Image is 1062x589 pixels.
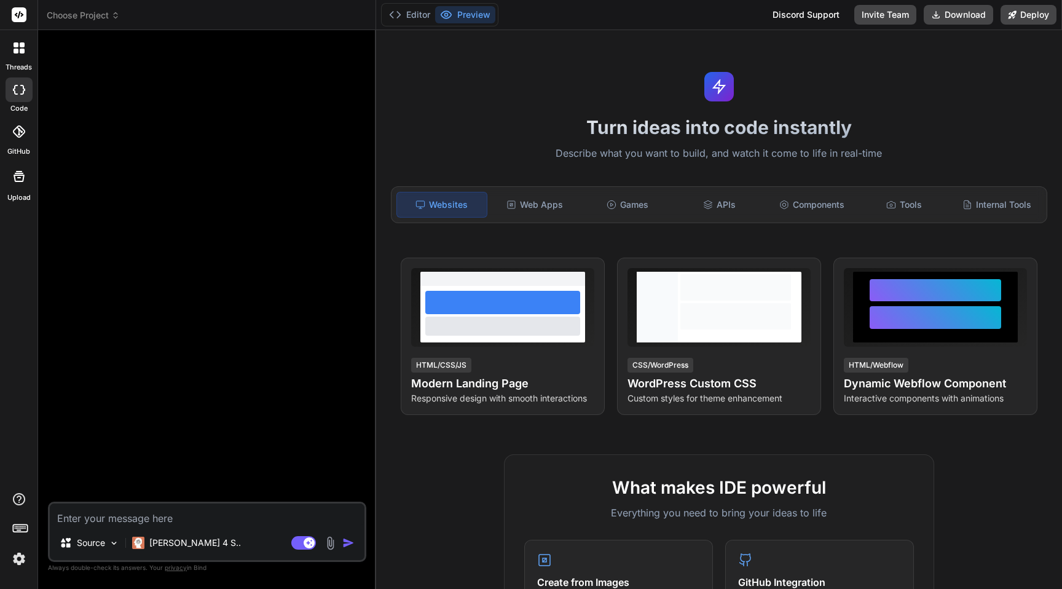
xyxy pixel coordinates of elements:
[859,192,949,218] div: Tools
[765,5,847,25] div: Discord Support
[582,192,672,218] div: Games
[7,192,31,203] label: Upload
[411,358,471,373] div: HTML/CSS/JS
[132,537,144,549] img: Claude 4 Sonnet
[396,192,487,218] div: Websites
[924,5,993,25] button: Download
[524,505,914,520] p: Everything you need to bring your ideas to life
[952,192,1042,218] div: Internal Tools
[490,192,580,218] div: Web Apps
[383,116,1055,138] h1: Turn ideas into code instantly
[165,564,187,571] span: privacy
[767,192,857,218] div: Components
[383,146,1055,162] p: Describe what you want to build, and watch it come to life in real-time
[627,375,811,392] h4: WordPress Custom CSS
[1001,5,1056,25] button: Deploy
[342,537,355,549] img: icon
[435,6,495,23] button: Preview
[675,192,765,218] div: APIs
[627,358,693,373] div: CSS/WordPress
[844,358,908,373] div: HTML/Webflow
[384,6,435,23] button: Editor
[627,392,811,405] p: Custom styles for theme enhancement
[149,537,241,549] p: [PERSON_NAME] 4 S..
[524,475,914,500] h2: What makes IDE powerful
[48,562,366,574] p: Always double-check its answers. Your in Bind
[109,538,119,548] img: Pick Models
[323,536,337,550] img: attachment
[844,375,1027,392] h4: Dynamic Webflow Component
[411,392,594,405] p: Responsive design with smooth interactions
[10,103,28,114] label: code
[411,375,594,392] h4: Modern Landing Page
[844,392,1027,405] p: Interactive components with animations
[7,146,30,157] label: GitHub
[9,548,29,569] img: settings
[6,62,32,73] label: threads
[854,5,916,25] button: Invite Team
[47,9,120,22] span: Choose Project
[77,537,105,549] p: Source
